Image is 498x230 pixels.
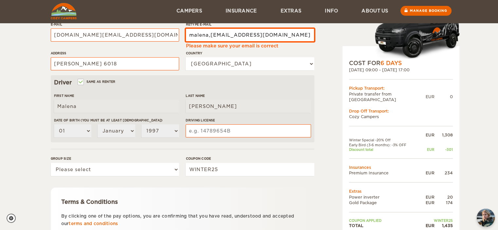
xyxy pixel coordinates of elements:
label: Date of birth (You must be at least [DEMOGRAPHIC_DATA]) [54,118,179,123]
td: Cozy Campers [349,114,453,119]
div: [DATE] 09:00 - [DATE] 17:00 [349,67,453,73]
input: e.g. example@example.com [186,28,314,42]
div: COST FOR [349,59,453,67]
img: Cozy Campers [51,3,77,19]
td: Winter Special -20% Off [349,138,419,142]
div: Driver [54,79,311,86]
p: By clicking one of the pay options, you are confirming that you have read, understood and accepte... [61,212,304,228]
div: 0 [434,94,453,99]
div: 20 [434,194,453,200]
td: TOTAL [349,223,419,228]
td: Gold Package [349,200,419,205]
input: e.g. Smith [186,100,311,113]
div: EUR [426,94,434,99]
div: EUR [419,170,434,176]
a: Cookie settings [7,214,20,223]
div: Automatic 4x4 [342,4,459,59]
div: 174 [434,200,453,205]
td: Early Bird (3-6 months): -3% OFF [349,142,419,147]
button: chat-button [477,209,495,227]
td: Coupon applied [349,218,419,223]
label: Retype E-mail [186,22,314,27]
div: EUR [419,132,434,138]
label: Coupon code [186,156,314,161]
td: Extras [349,188,453,194]
label: Last Name [186,93,311,98]
img: Cozy-3.png [369,6,459,59]
span: 6 Days [380,60,402,66]
input: e.g. Street, City, Zip Code [51,57,179,70]
div: -301 [434,147,453,152]
a: Manage booking [400,6,452,15]
div: Drop Off Transport: [349,108,453,114]
label: Address [51,51,179,56]
a: terms and conditions [69,221,118,226]
img: Freyja at Cozy Campers [477,209,495,227]
div: Please make sure your email is correct [186,43,314,49]
label: E-mail [51,22,179,27]
td: Premium Insurance [349,170,419,176]
label: Driving License [186,118,311,123]
input: e.g. example@example.com [51,28,179,42]
div: 1,308 [434,132,453,138]
input: e.g. 14789654B [186,124,311,137]
label: Same as renter [78,79,116,85]
input: Same as renter [78,80,83,85]
div: 1,435 [434,223,453,228]
td: Private transfer from [GEOGRAPHIC_DATA] [349,91,426,102]
div: EUR [419,147,434,152]
div: EUR [419,200,434,205]
label: Group size [51,156,179,161]
div: Terms & Conditions [61,198,304,206]
div: Pickup Transport: [349,85,453,91]
td: Power inverter [349,194,419,200]
td: WINTER25 [419,218,453,223]
label: First Name [54,93,179,98]
label: Country [186,51,314,56]
div: EUR [419,223,434,228]
td: Insurances [349,165,453,170]
input: e.g. William [54,100,179,113]
div: EUR [419,194,434,200]
td: Discount total [349,147,419,152]
div: 234 [434,170,453,176]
